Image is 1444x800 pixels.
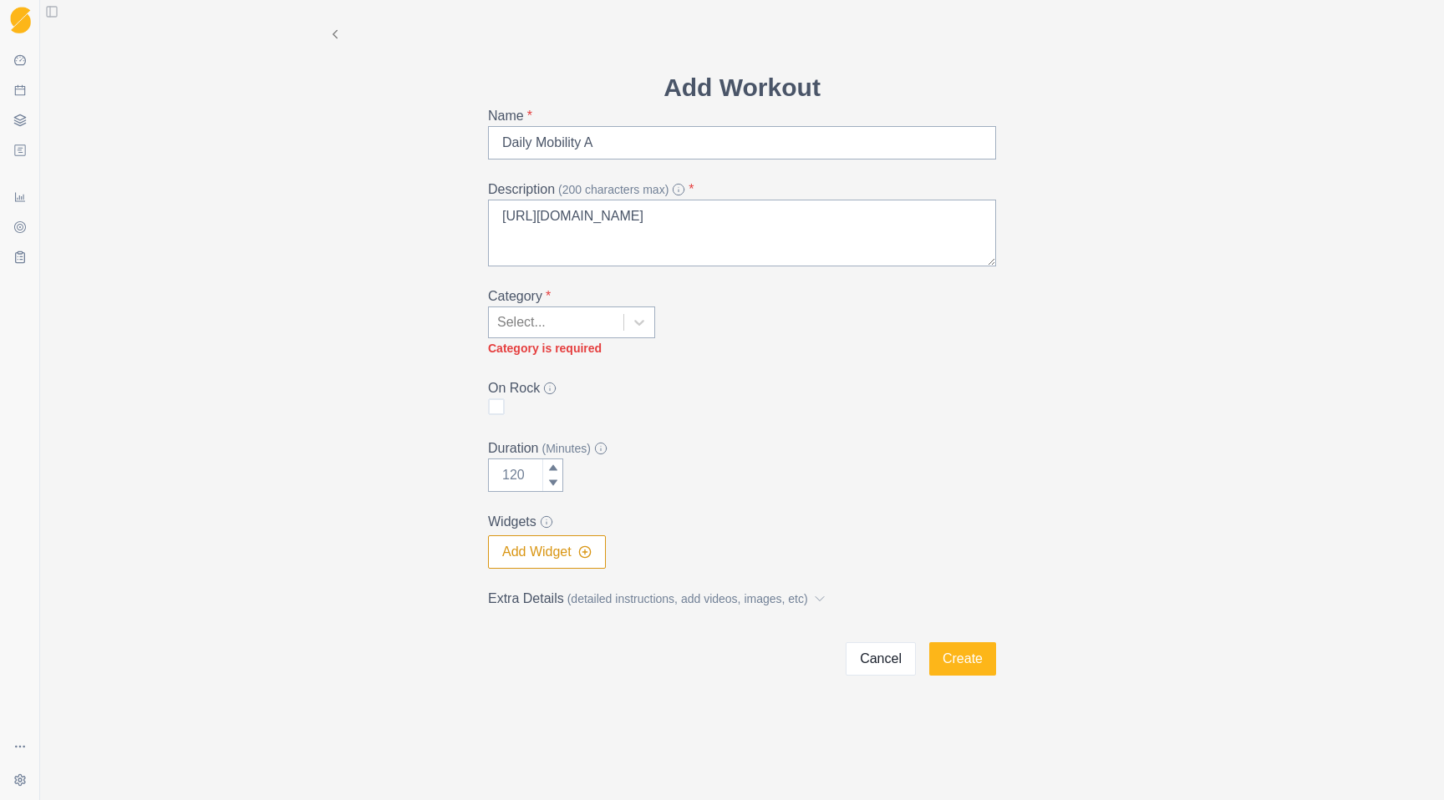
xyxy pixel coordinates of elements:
[488,458,563,492] input: 120
[488,68,996,106] p: Add Workout
[846,642,916,676] button: Cancel
[488,378,986,398] legend: On Rock
[7,7,33,33] a: Logo
[488,512,986,532] label: Widgets
[488,342,602,355] div: Category is required
[488,535,606,569] button: Add Widget
[7,767,33,793] button: Settings
[488,286,986,306] label: Category
[488,126,996,159] input: Fingerboard - Max Hangs
[488,106,986,126] label: Name
[929,642,996,676] button: Create
[10,7,31,34] img: Logo
[558,181,669,199] span: (200 characters max)
[567,590,808,608] span: (detailed instructions, add videos, images, etc)
[488,589,986,609] label: Extra Details
[488,438,986,458] label: Duration
[541,440,590,458] span: (Minutes)
[488,180,986,200] label: Description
